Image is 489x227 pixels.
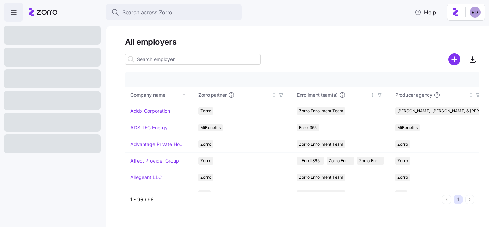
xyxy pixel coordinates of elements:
[125,87,193,103] th: Company nameSorted ascending
[470,7,481,18] img: 6d862e07fa9c5eedf81a4422c42283ac
[122,8,177,17] span: Search across Zorro...
[299,107,343,115] span: Zorro Enrollment Team
[409,5,441,19] button: Help
[454,195,463,204] button: 1
[299,174,343,181] span: Zorro Enrollment Team
[106,4,242,20] button: Search across Zorro...
[415,8,436,16] span: Help
[182,93,186,97] div: Sorted ascending
[370,93,375,97] div: Not sorted
[130,191,187,197] a: Always On Call Answering Service
[200,174,211,181] span: Zorro
[130,91,181,99] div: Company name
[193,87,291,103] th: Zorro partnerNot sorted
[200,107,211,115] span: Zorro
[130,196,439,203] div: 1 - 96 / 96
[125,54,261,65] input: Search employer
[395,92,432,98] span: Producer agency
[299,124,317,131] span: Enroll365
[397,140,408,148] span: Zorro
[130,124,168,131] a: ADS TEC Energy
[200,124,221,131] span: MiBenefits
[442,195,451,204] button: Previous page
[200,140,211,148] span: Zorro
[297,92,338,98] span: Enrollment team(s)
[397,157,408,165] span: Zorro
[130,174,162,181] a: Allegeant LLC
[397,190,405,198] span: AJG
[390,87,488,103] th: Producer agencyNot sorted
[130,157,179,164] a: Affect Provider Group
[130,141,187,148] a: Advantage Private Home Care
[397,124,418,131] span: MiBenefits
[397,174,408,181] span: Zorro
[465,195,474,204] button: Next page
[302,157,320,165] span: Enroll365
[130,108,170,114] a: Addx Corporation
[125,37,479,47] h1: All employers
[299,190,343,198] span: Zorro Enrollment Team
[359,157,382,165] span: Zorro Enrollment Experts
[448,53,460,65] svg: add icon
[200,157,211,165] span: Zorro
[469,93,473,97] div: Not sorted
[329,157,352,165] span: Zorro Enrollment Team
[291,87,390,103] th: Enrollment team(s)Not sorted
[272,93,276,97] div: Not sorted
[198,92,227,98] span: Zorro partner
[200,190,209,198] span: AJG
[299,140,343,148] span: Zorro Enrollment Team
